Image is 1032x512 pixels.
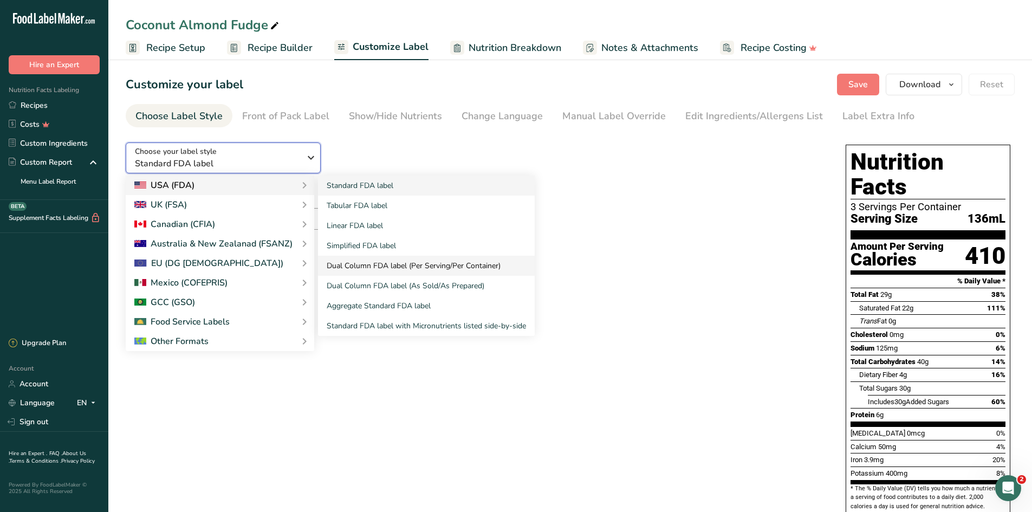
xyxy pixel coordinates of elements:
[134,315,230,328] div: Food Service Labels
[562,109,666,124] div: Manual Label Override
[851,443,877,451] span: Calcium
[126,36,205,60] a: Recipe Setup
[987,304,1005,312] span: 111%
[992,456,1005,464] span: 20%
[991,398,1005,406] span: 60%
[859,317,887,325] span: Fat
[318,236,535,256] a: Simplified FDA label
[146,41,205,55] span: Recipe Setup
[837,74,879,95] button: Save
[134,179,194,192] div: USA (FDA)
[318,196,535,216] a: Tabular FDA label
[134,299,146,306] img: 2Q==
[886,469,907,477] span: 400mg
[9,450,47,457] a: Hire an Expert .
[135,109,223,124] div: Choose Label Style
[851,252,944,268] div: Calories
[996,344,1005,352] span: 6%
[134,237,293,250] div: Australia & New Zealanad (FSANZ)
[876,344,898,352] span: 125mg
[134,198,187,211] div: UK (FSA)
[9,393,55,412] a: Language
[318,316,535,336] a: Standard FDA label with Micronutrients listed side-by-side
[135,146,217,157] span: Choose your label style
[9,482,100,495] div: Powered By FoodLabelMaker © 2025 All Rights Reserved
[851,330,888,339] span: Cholesterol
[248,41,313,55] span: Recipe Builder
[134,276,228,289] div: Mexico (COFEPRIS)
[880,290,892,299] span: 29g
[890,330,904,339] span: 0mg
[134,257,283,270] div: EU (DG [DEMOGRAPHIC_DATA])
[886,74,962,95] button: Download
[685,109,823,124] div: Edit Ingredients/Allergens List
[135,157,300,170] span: Standard FDA label
[851,411,874,419] span: Protein
[1017,475,1026,484] span: 2
[851,242,944,252] div: Amount Per Serving
[851,275,1005,288] section: % Daily Value *
[851,358,916,366] span: Total Carbohydrates
[996,429,1005,437] span: 0%
[242,109,329,124] div: Front of Pack Label
[899,384,911,392] span: 30g
[899,371,907,379] span: 4g
[859,317,877,325] i: Trans
[462,109,543,124] div: Change Language
[318,296,535,316] a: Aggregate Standard FDA label
[349,109,442,124] div: Show/Hide Nutrients
[851,484,1005,511] section: * The % Daily Value (DV) tells you how much a nutrient in a serving of food contributes to a dail...
[134,335,209,348] div: Other Formats
[969,74,1015,95] button: Reset
[965,242,1005,270] div: 410
[9,202,27,211] div: BETA
[991,371,1005,379] span: 16%
[583,36,698,60] a: Notes & Attachments
[318,276,535,296] a: Dual Column FDA label (As Sold/As Prepared)
[318,176,535,196] a: Standard FDA label
[878,443,896,451] span: 50mg
[996,469,1005,477] span: 8%
[899,78,940,91] span: Download
[980,78,1003,91] span: Reset
[469,41,561,55] span: Nutrition Breakdown
[851,429,905,437] span: [MEDICAL_DATA]
[868,398,949,406] span: Includes Added Sugars
[859,371,898,379] span: Dietary Fiber
[318,256,535,276] a: Dual Column FDA label (Per Serving/Per Container)
[907,429,925,437] span: 0mcg
[851,150,1005,199] h1: Nutrition Facts
[859,304,900,312] span: Saturated Fat
[77,397,100,410] div: EN
[49,450,62,457] a: FAQ .
[61,457,95,465] a: Privacy Policy
[995,475,1021,501] iframe: Intercom live chat
[991,290,1005,299] span: 38%
[996,330,1005,339] span: 0%
[126,15,281,35] div: Coconut Almond Fudge
[318,216,535,236] a: Linear FDA label
[851,344,874,352] span: Sodium
[353,40,429,54] span: Customize Label
[859,384,898,392] span: Total Sugars
[917,358,929,366] span: 40g
[126,142,321,173] button: Choose your label style Standard FDA label
[601,41,698,55] span: Notes & Attachments
[720,36,817,60] a: Recipe Costing
[227,36,313,60] a: Recipe Builder
[851,202,1005,212] div: 3 Servings Per Container
[9,157,72,168] div: Custom Report
[996,443,1005,451] span: 4%
[9,55,100,74] button: Hire an Expert
[134,218,215,231] div: Canadian (CFIA)
[851,290,879,299] span: Total Fat
[450,36,561,60] a: Nutrition Breakdown
[968,212,1005,226] span: 136mL
[741,41,807,55] span: Recipe Costing
[851,212,918,226] span: Serving Size
[851,456,862,464] span: Iron
[902,304,913,312] span: 22g
[851,469,884,477] span: Potassium
[864,456,884,464] span: 3.9mg
[126,76,243,94] h1: Customize your label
